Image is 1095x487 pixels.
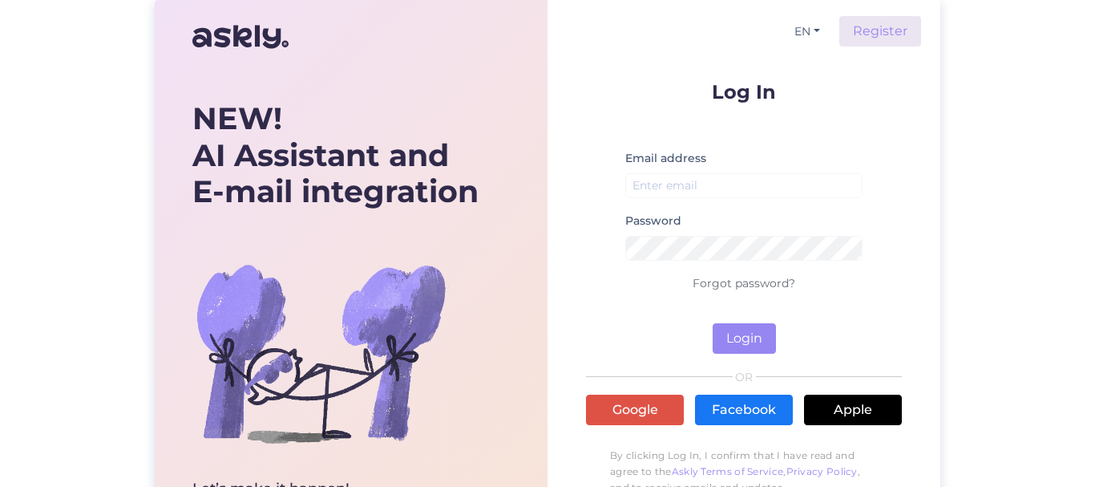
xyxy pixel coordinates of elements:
img: bg-askly [192,225,449,481]
a: Google [586,395,684,425]
button: EN [788,20,826,43]
a: Askly Terms of Service [672,465,784,477]
input: Enter email [625,173,863,198]
b: NEW! [192,99,282,137]
label: Password [625,213,681,229]
a: Privacy Policy [786,465,858,477]
img: Askly [192,18,289,56]
p: Log In [586,82,902,102]
div: AI Assistant and E-mail integration [192,100,479,210]
span: OR [733,371,756,383]
a: Forgot password? [693,276,795,290]
label: Email address [625,150,706,167]
a: Facebook [695,395,793,425]
a: Apple [804,395,902,425]
a: Register [839,16,921,47]
button: Login [713,323,776,354]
